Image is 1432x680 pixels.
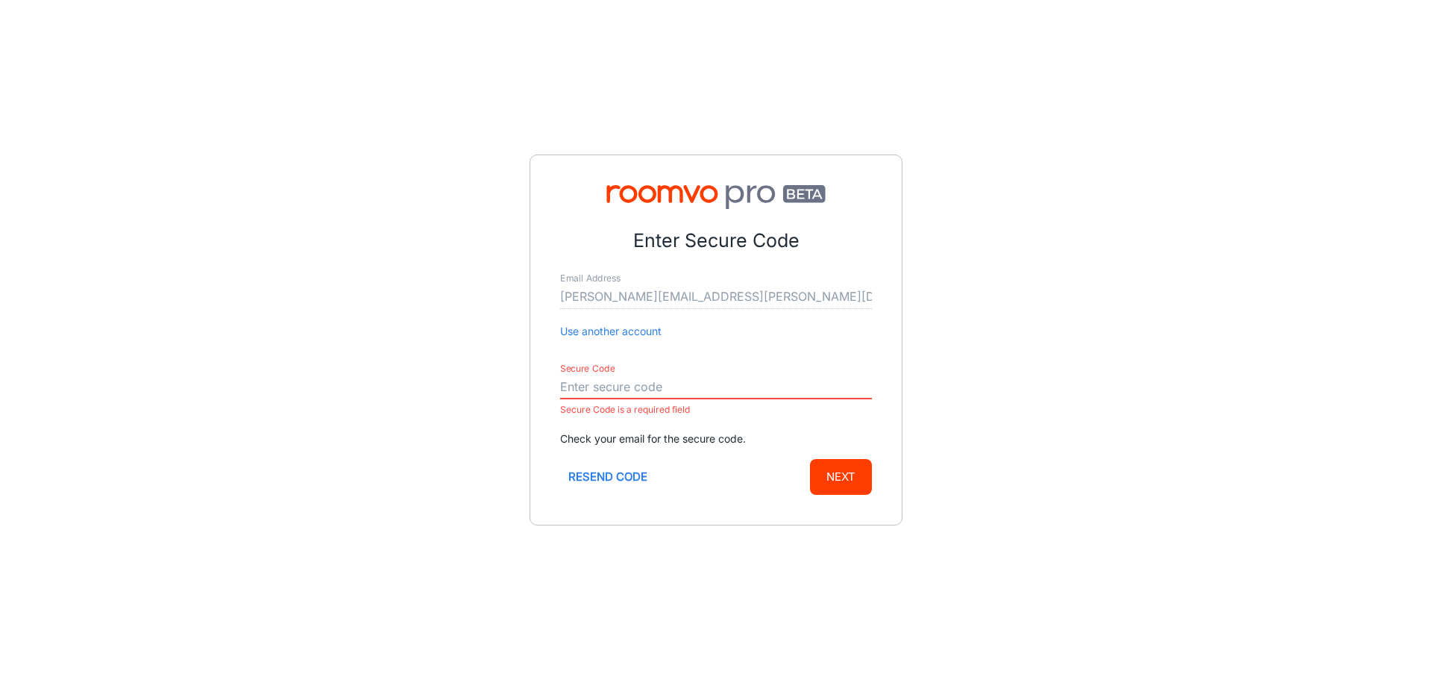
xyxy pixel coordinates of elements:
button: Next [810,459,872,495]
label: Email Address [560,272,621,285]
p: Enter Secure Code [560,227,872,255]
img: Roomvo PRO Beta [560,185,872,209]
button: Resend code [560,459,656,495]
input: Enter secure code [560,375,872,399]
input: myname@example.com [560,285,872,309]
p: Check your email for the secure code. [560,431,872,447]
p: Secure Code is a required field [560,401,872,419]
button: Use another account [560,323,662,340]
label: Secure Code [560,363,615,375]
